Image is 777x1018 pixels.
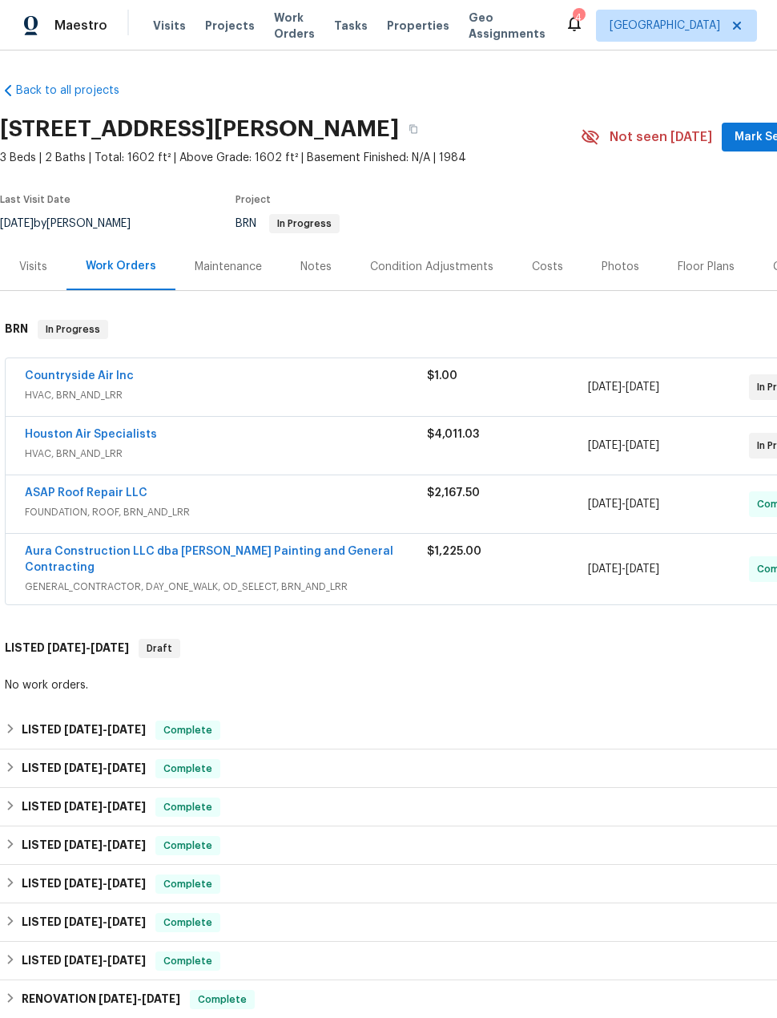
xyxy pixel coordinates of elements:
span: - [47,642,129,653]
div: Condition Adjustments [370,259,493,275]
span: [DATE] [107,762,146,774]
span: - [64,724,146,735]
div: Notes [300,259,332,275]
span: Complete [157,876,219,892]
span: Complete [157,838,219,854]
div: Photos [602,259,639,275]
span: - [64,955,146,966]
span: - [588,496,659,512]
span: - [64,801,146,812]
span: [DATE] [47,642,86,653]
span: Complete [157,915,219,931]
span: - [588,438,659,454]
span: [DATE] [64,724,103,735]
span: Complete [157,953,219,969]
span: Properties [387,18,449,34]
span: HVAC, BRN_AND_LRR [25,387,427,403]
span: [DATE] [107,916,146,927]
span: Maestro [54,18,107,34]
span: Tasks [334,20,368,31]
div: Work Orders [86,258,156,274]
h6: LISTED [22,721,146,740]
h6: LISTED [22,836,146,855]
span: [DATE] [64,801,103,812]
span: - [64,878,146,889]
a: Aura Construction LLC dba [PERSON_NAME] Painting and General Contracting [25,546,393,573]
span: [DATE] [64,762,103,774]
button: Copy Address [399,115,428,143]
h6: LISTED [22,913,146,932]
span: $4,011.03 [427,429,479,440]
a: Countryside Air Inc [25,370,134,382]
span: $2,167.50 [427,487,480,499]
span: [DATE] [107,801,146,812]
span: [DATE] [588,382,622,393]
span: Work Orders [274,10,315,42]
div: Visits [19,259,47,275]
div: 4 [573,10,584,26]
span: - [64,839,146,850]
span: BRN [236,218,340,229]
span: [DATE] [107,878,146,889]
span: - [588,561,659,577]
span: Complete [157,722,219,738]
div: Floor Plans [678,259,735,275]
span: [DATE] [588,564,622,575]
span: [DATE] [626,440,659,451]
span: - [588,379,659,395]
span: [DATE] [626,382,659,393]
h6: RENOVATION [22,990,180,1009]
span: Not seen [DATE] [610,129,712,145]
span: [GEOGRAPHIC_DATA] [610,18,720,34]
span: Complete [157,799,219,815]
span: [DATE] [107,724,146,735]
div: Maintenance [195,259,262,275]
h6: LISTED [22,798,146,817]
span: $1.00 [427,370,457,382]
span: [DATE] [107,839,146,850]
span: [DATE] [588,499,622,510]
span: FOUNDATION, ROOF, BRN_AND_LRR [25,504,427,520]
a: Houston Air Specialists [25,429,157,440]
span: [DATE] [64,878,103,889]
span: Geo Assignments [469,10,546,42]
span: Draft [140,640,179,656]
span: - [99,993,180,1004]
h6: LISTED [22,759,146,778]
span: Projects [205,18,255,34]
span: GENERAL_CONTRACTOR, DAY_ONE_WALK, OD_SELECT, BRN_AND_LRR [25,579,427,595]
span: $1,225.00 [427,546,481,557]
span: Project [236,195,271,204]
span: [DATE] [626,564,659,575]
span: [DATE] [99,993,137,1004]
h6: LISTED [22,875,146,894]
span: - [64,916,146,927]
span: Visits [153,18,186,34]
span: Complete [191,992,253,1008]
a: ASAP Roof Repair LLC [25,487,147,499]
h6: BRN [5,320,28,339]
span: HVAC, BRN_AND_LRR [25,446,427,462]
span: [DATE] [64,839,103,850]
h6: LISTED [5,639,129,658]
span: [DATE] [588,440,622,451]
div: Costs [532,259,563,275]
span: In Progress [39,321,107,337]
span: [DATE] [64,916,103,927]
span: [DATE] [626,499,659,510]
span: [DATE] [64,955,103,966]
span: In Progress [271,219,338,228]
span: [DATE] [107,955,146,966]
span: [DATE] [142,993,180,1004]
span: - [64,762,146,774]
h6: LISTED [22,951,146,971]
span: Complete [157,761,219,777]
span: [DATE] [91,642,129,653]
